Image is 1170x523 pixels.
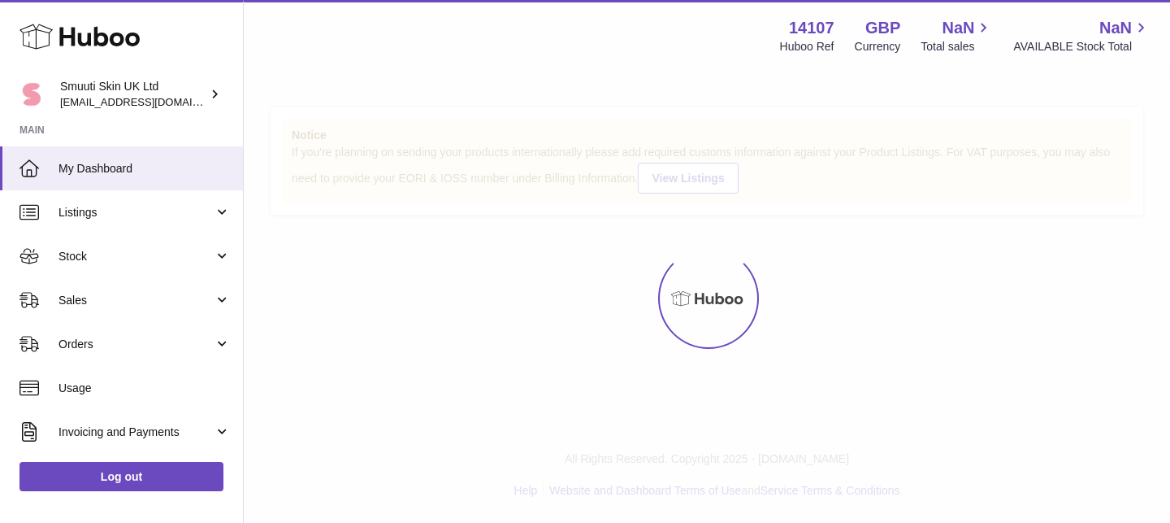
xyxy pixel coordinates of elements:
[1013,39,1150,54] span: AVAILABLE Stock Total
[60,95,239,108] span: [EMAIL_ADDRESS][DOMAIN_NAME]
[1013,17,1150,54] a: NaN AVAILABLE Stock Total
[780,39,834,54] div: Huboo Ref
[19,82,44,107] img: tomi@beautyko.fi
[789,17,834,39] strong: 14107
[855,39,901,54] div: Currency
[19,462,223,491] a: Log out
[1099,17,1132,39] span: NaN
[58,381,231,396] span: Usage
[60,79,206,110] div: Smuuti Skin UK Ltd
[58,425,214,440] span: Invoicing and Payments
[58,293,214,308] span: Sales
[58,205,214,220] span: Listings
[942,17,974,39] span: NaN
[865,17,900,39] strong: GBP
[921,39,993,54] span: Total sales
[921,17,993,54] a: NaN Total sales
[58,337,214,352] span: Orders
[58,249,214,264] span: Stock
[58,161,231,177] span: My Dashboard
